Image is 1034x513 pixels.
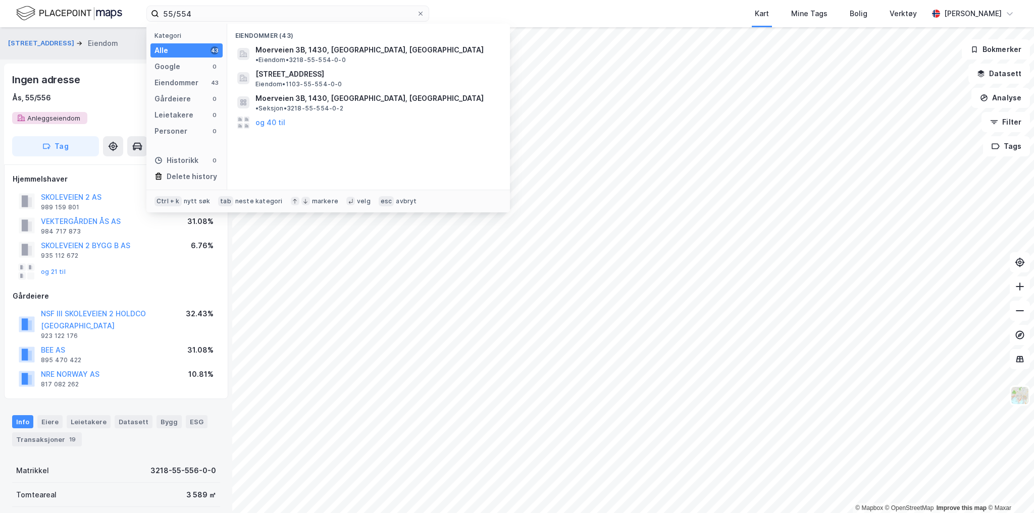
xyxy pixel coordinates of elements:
button: og 40 til [255,117,285,129]
div: 0 [211,95,219,103]
div: Delete history [167,170,217,183]
button: Bokmerker [962,39,1030,60]
div: 984 717 873 [41,227,81,236]
img: Z [1010,386,1029,405]
button: Datasett [968,64,1030,84]
div: Ctrl + k [154,196,182,206]
span: • [255,104,258,112]
div: tab [218,196,233,206]
div: Alle [154,44,168,56]
div: 0 [211,111,219,119]
button: Filter [981,112,1030,132]
div: Kart [755,8,769,20]
button: [STREET_ADDRESS] [8,38,76,48]
div: Ås, 55/556 [12,92,51,104]
div: 817 082 262 [41,380,79,388]
div: 31.08% [187,215,214,227]
div: Info [12,415,33,428]
input: Søk på adresse, matrikkel, gårdeiere, leietakere eller personer [159,6,417,21]
div: 0 [211,63,219,71]
div: 895 470 422 [41,356,81,364]
div: avbryt [396,197,417,205]
div: 43 [211,79,219,87]
span: Eiendom • 1103-55-554-0-0 [255,80,342,88]
div: Historikk [154,154,198,166]
span: Moerveien 3B, 1430, [GEOGRAPHIC_DATA], [GEOGRAPHIC_DATA] [255,44,484,56]
div: Eiere [37,415,63,428]
div: Bolig [850,8,867,20]
div: Eiendom [88,37,118,49]
div: Gårdeiere [13,290,220,302]
div: Eiendommer [154,77,198,89]
span: • [255,56,258,64]
div: Tomteareal [16,489,57,501]
a: Improve this map [937,504,987,511]
div: 0 [211,156,219,164]
div: 10.81% [188,368,214,380]
div: nytt søk [184,197,211,205]
div: Gårdeiere [154,93,191,105]
div: markere [312,197,338,205]
div: Google [154,61,180,73]
iframe: Chat Widget [984,465,1034,513]
div: Leietakere [67,415,111,428]
div: Ingen adresse [12,72,82,88]
div: 3 589 ㎡ [186,489,216,501]
div: Mine Tags [791,8,828,20]
div: 989 159 801 [41,203,79,211]
button: Tag [12,136,99,156]
div: Matrikkel [16,465,49,477]
div: 19 [67,434,78,444]
div: Verktøy [890,8,917,20]
div: Personer [154,125,187,137]
div: 3218-55-556-0-0 [150,465,216,477]
div: neste kategori [235,197,283,205]
div: Bygg [157,415,182,428]
button: Tags [983,136,1030,156]
div: esc [379,196,394,206]
div: ESG [186,415,208,428]
button: Analyse [971,88,1030,108]
span: Seksjon • 3218-55-554-0-2 [255,104,343,112]
div: 935 112 672 [41,252,78,260]
div: 923 122 176 [41,332,78,340]
div: 31.08% [187,344,214,356]
span: Moerveien 3B, 1430, [GEOGRAPHIC_DATA], [GEOGRAPHIC_DATA] [255,92,484,104]
div: Kategori [154,32,223,39]
div: [PERSON_NAME] [944,8,1002,20]
div: 32.43% [186,308,214,320]
span: [STREET_ADDRESS] [255,68,498,80]
div: Hjemmelshaver [13,173,220,185]
div: Eiendommer (43) [227,24,510,42]
div: Transaksjoner [12,432,82,446]
div: 43 [211,46,219,54]
div: 6.76% [191,240,214,252]
span: Eiendom • 3218-55-554-0-0 [255,56,346,64]
img: logo.f888ab2527a4732fd821a326f86c7f29.svg [16,5,122,22]
div: Leietakere [154,109,193,121]
div: 0 [211,127,219,135]
div: Datasett [115,415,152,428]
a: Mapbox [855,504,883,511]
a: OpenStreetMap [885,504,934,511]
div: velg [357,197,371,205]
